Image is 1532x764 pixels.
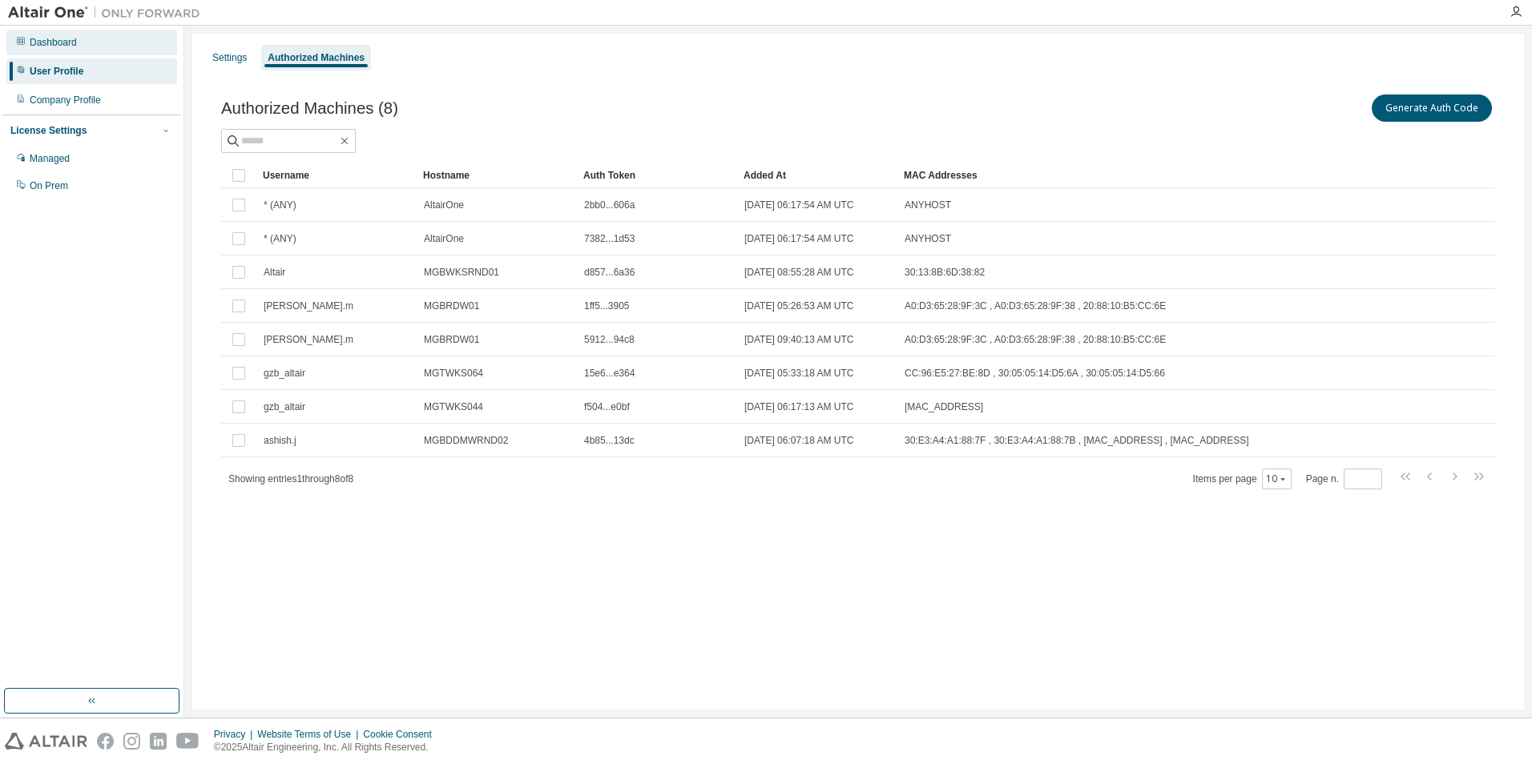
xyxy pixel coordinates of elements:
[424,199,464,211] span: AltairOne
[264,400,305,413] span: gzb_altair
[8,5,208,21] img: Altair One
[424,232,464,245] span: AltairOne
[424,434,508,447] span: MGBDDMWRND02
[423,163,570,188] div: Hostname
[424,266,499,279] span: MGBWKSRND01
[584,199,635,211] span: 2bb0...606a
[214,728,257,741] div: Privacy
[264,367,305,380] span: gzb_altair
[268,51,365,64] div: Authorized Machines
[10,124,87,137] div: License Settings
[264,266,285,279] span: Altair
[905,367,1165,380] span: CC:96:E5:27:BE:8D , 30:05:05:14:D5:6A , 30:05:05:14:D5:66
[123,733,140,750] img: instagram.svg
[904,163,1327,188] div: MAC Addresses
[176,733,200,750] img: youtube.svg
[1372,94,1492,122] button: Generate Auth Code
[744,266,854,279] span: [DATE] 08:55:28 AM UTC
[97,733,114,750] img: facebook.svg
[424,367,483,380] span: MGTWKS064
[424,400,483,413] span: MGTWKS044
[905,232,951,245] span: ANYHOST
[212,51,247,64] div: Settings
[150,733,167,750] img: linkedin.svg
[744,163,891,188] div: Added At
[30,179,68,192] div: On Prem
[264,300,353,312] span: [PERSON_NAME].m
[228,473,353,485] span: Showing entries 1 through 8 of 8
[584,333,635,346] span: 5912...94c8
[5,733,87,750] img: altair_logo.svg
[264,434,296,447] span: ashish.j
[264,333,353,346] span: [PERSON_NAME].m
[214,741,441,754] p: © 2025 Altair Engineering, Inc. All Rights Reserved.
[264,199,296,211] span: * (ANY)
[744,400,854,413] span: [DATE] 06:17:13 AM UTC
[744,434,854,447] span: [DATE] 06:07:18 AM UTC
[30,94,101,107] div: Company Profile
[744,367,854,380] span: [DATE] 05:33:18 AM UTC
[263,163,410,188] div: Username
[1306,468,1382,489] span: Page n.
[905,300,1166,312] span: A0:D3:65:28:9F:3C , A0:D3:65:28:9F:38 , 20:88:10:B5:CC:6E
[221,99,398,118] span: Authorized Machines (8)
[584,434,635,447] span: 4b85...13dc
[30,152,70,165] div: Managed
[905,266,985,279] span: 30:13:8B:6D:38:82
[744,199,854,211] span: [DATE] 06:17:54 AM UTC
[905,434,1249,447] span: 30:E3:A4:A1:88:7F , 30:E3:A4:A1:88:7B , [MAC_ADDRESS] , [MAC_ADDRESS]
[1193,468,1292,489] span: Items per page
[584,300,630,312] span: 1ff5...3905
[424,300,479,312] span: MGBRDW01
[744,333,854,346] span: [DATE] 09:40:13 AM UTC
[905,400,983,413] span: [MAC_ADDRESS]
[1266,472,1288,485] button: 10
[905,199,951,211] span: ANYHOST
[584,232,635,245] span: 7382...1d53
[583,163,731,188] div: Auth Token
[744,232,854,245] span: [DATE] 06:17:54 AM UTC
[584,367,635,380] span: 15e6...e364
[30,36,77,49] div: Dashboard
[264,232,296,245] span: * (ANY)
[584,266,635,279] span: d857...6a36
[905,333,1166,346] span: A0:D3:65:28:9F:3C , A0:D3:65:28:9F:38 , 20:88:10:B5:CC:6E
[744,300,854,312] span: [DATE] 05:26:53 AM UTC
[424,333,479,346] span: MGBRDW01
[30,65,83,78] div: User Profile
[584,400,630,413] span: f504...e0bf
[257,728,363,741] div: Website Terms of Use
[363,728,441,741] div: Cookie Consent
